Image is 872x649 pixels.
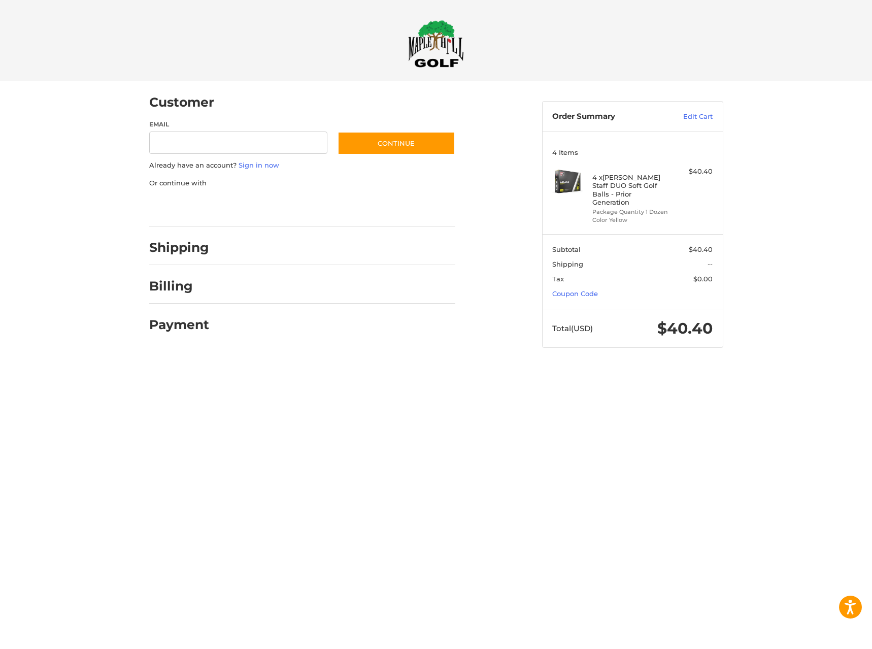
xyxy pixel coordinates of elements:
h2: Billing [149,278,209,294]
h2: Shipping [149,240,209,255]
iframe: PayPal-venmo [318,198,394,216]
h2: Payment [149,317,209,333]
iframe: Google Customer Reviews [788,622,872,649]
span: Shipping [552,260,583,268]
span: $40.40 [689,245,713,253]
h3: 4 Items [552,148,713,156]
li: Color Yellow [592,216,670,224]
h2: Customer [149,94,214,110]
h3: Order Summary [552,112,661,122]
div: $40.40 [673,167,713,177]
p: Already have an account? [149,160,455,171]
iframe: PayPal-paypal [146,198,222,216]
a: Sign in now [239,161,279,169]
label: Email [149,120,328,129]
a: Coupon Code [552,289,598,298]
iframe: Gorgias live chat messenger [10,605,121,639]
button: Continue [338,132,455,155]
a: Edit Cart [661,112,713,122]
img: Maple Hill Golf [408,20,464,68]
span: Total (USD) [552,323,593,333]
span: -- [708,260,713,268]
span: $40.40 [657,319,713,338]
span: Tax [552,275,564,283]
li: Package Quantity 1 Dozen [592,208,670,216]
span: $0.00 [693,275,713,283]
span: Subtotal [552,245,581,253]
h4: 4 x [PERSON_NAME] Staff DUO Soft Golf Balls - Prior Generation [592,173,670,206]
p: Or continue with [149,178,455,188]
iframe: PayPal-paylater [232,198,308,216]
